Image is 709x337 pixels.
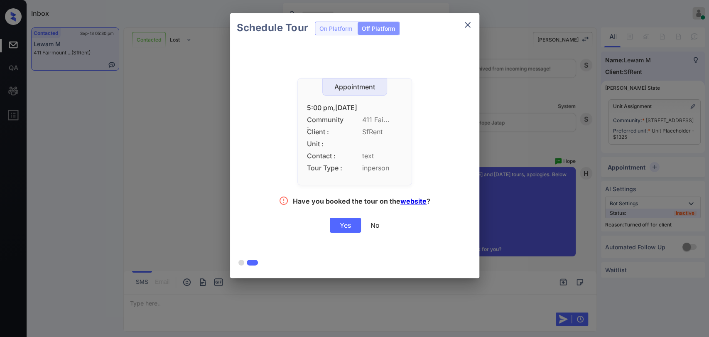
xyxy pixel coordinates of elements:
button: close [459,17,476,33]
span: Client : [307,128,344,136]
div: Have you booked the tour on the ? [293,197,430,207]
a: website [400,197,427,205]
span: 411 Fai... [362,116,402,124]
div: 5:00 pm,[DATE] [307,104,402,112]
h2: Schedule Tour [230,13,315,42]
div: Appointment [323,83,387,91]
span: Unit : [307,140,344,148]
span: inperson [362,164,402,172]
div: No [370,221,380,229]
span: Tour Type : [307,164,344,172]
span: Contact : [307,152,344,160]
div: Yes [330,218,361,233]
span: Community : [307,116,344,124]
span: text [362,152,402,160]
span: SfRent [362,128,402,136]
